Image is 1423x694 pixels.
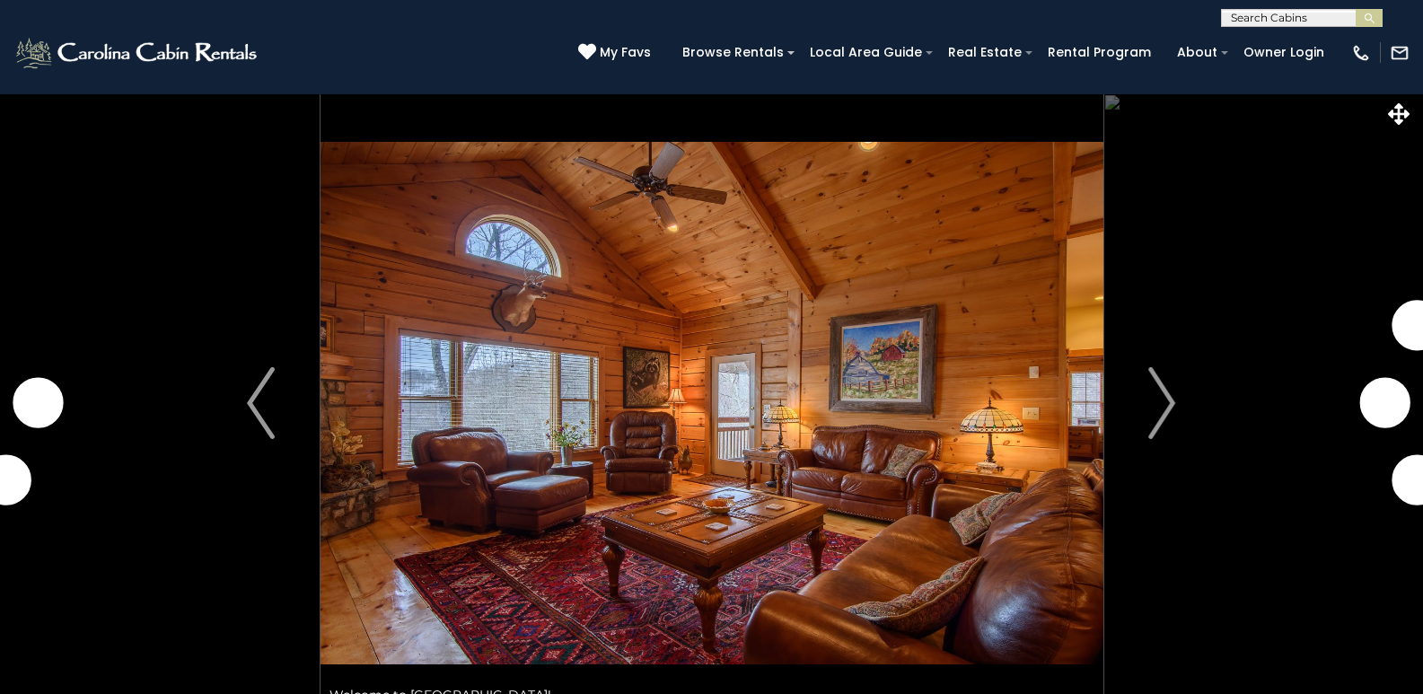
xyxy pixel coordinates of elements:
a: Rental Program [1039,39,1160,66]
a: Real Estate [939,39,1031,66]
img: phone-regular-white.png [1351,43,1371,63]
a: Local Area Guide [801,39,931,66]
img: arrow [1148,367,1175,439]
span: My Favs [600,43,651,62]
img: White-1-2.png [13,35,262,71]
a: Browse Rentals [673,39,793,66]
img: mail-regular-white.png [1390,43,1410,63]
a: My Favs [578,43,655,63]
a: About [1168,39,1226,66]
a: Owner Login [1234,39,1333,66]
img: arrow [247,367,274,439]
